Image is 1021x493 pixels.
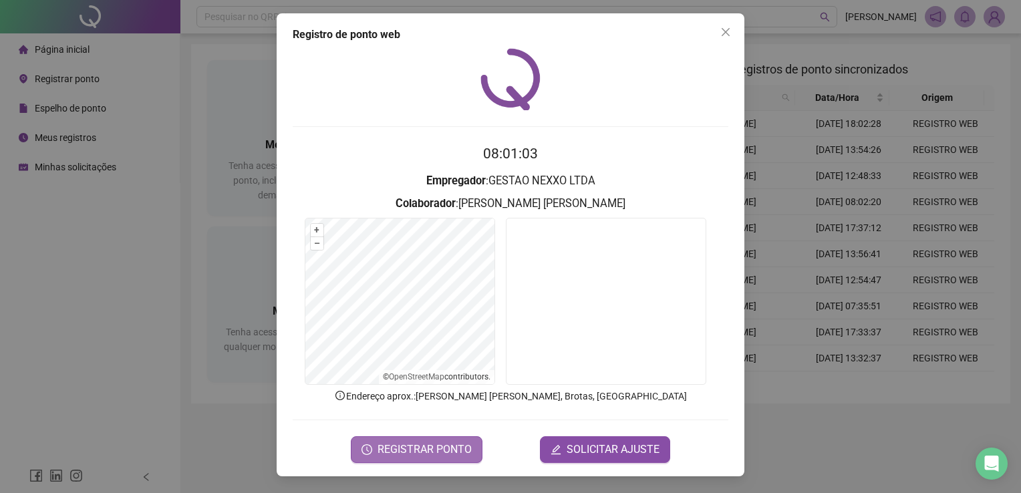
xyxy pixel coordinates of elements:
span: close [720,27,731,37]
strong: Colaborador [396,197,456,210]
div: Open Intercom Messenger [976,448,1008,480]
span: SOLICITAR AJUSTE [567,442,660,458]
a: OpenStreetMap [389,372,444,381]
span: REGISTRAR PONTO [378,442,472,458]
h3: : GESTAO NEXXO LTDA [293,172,728,190]
h3: : [PERSON_NAME] [PERSON_NAME] [293,195,728,212]
button: + [311,224,323,236]
span: clock-circle [361,444,372,455]
strong: Empregador [426,174,486,187]
li: © contributors. [383,372,490,381]
span: info-circle [334,389,346,401]
button: REGISTRAR PONTO [351,436,482,463]
img: QRPoint [480,48,541,110]
span: edit [551,444,561,455]
button: editSOLICITAR AJUSTE [540,436,670,463]
div: Registro de ponto web [293,27,728,43]
button: Close [715,21,736,43]
time: 08:01:03 [483,146,538,162]
p: Endereço aprox. : [PERSON_NAME] [PERSON_NAME], Brotas, [GEOGRAPHIC_DATA] [293,389,728,403]
button: – [311,237,323,250]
